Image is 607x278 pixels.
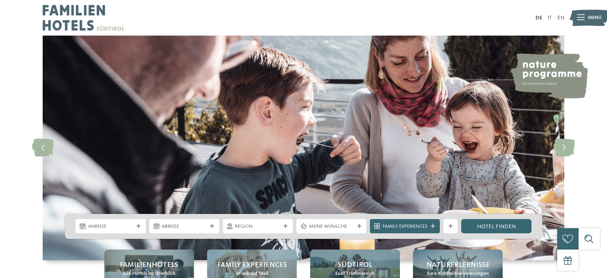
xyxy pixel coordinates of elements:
[217,260,287,270] span: Family Experiences
[309,223,354,230] span: Meine Wünsche
[338,260,372,270] span: Südtirol
[383,223,428,230] span: Family Experiences
[120,260,178,270] span: Familienhotels
[88,223,133,230] span: Anreise
[123,270,175,277] span: Alle Hotels im Überblick
[336,270,375,277] span: Euer Erlebnisreich
[162,223,207,230] span: Abreise
[535,15,542,21] a: DE
[426,260,490,270] span: Naturerlebnisse
[588,14,601,21] span: Menü
[43,36,564,260] img: Familienhotels Südtirol: The happy family places
[547,15,552,21] a: IT
[461,219,531,233] a: Hotel finden
[236,270,268,277] span: Urlaub auf Maß
[557,15,564,21] a: EN
[235,223,280,230] span: Region
[509,53,588,98] img: nature programme by Familienhotels Südtirol
[427,270,489,277] span: Eure Kindheitserinnerungen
